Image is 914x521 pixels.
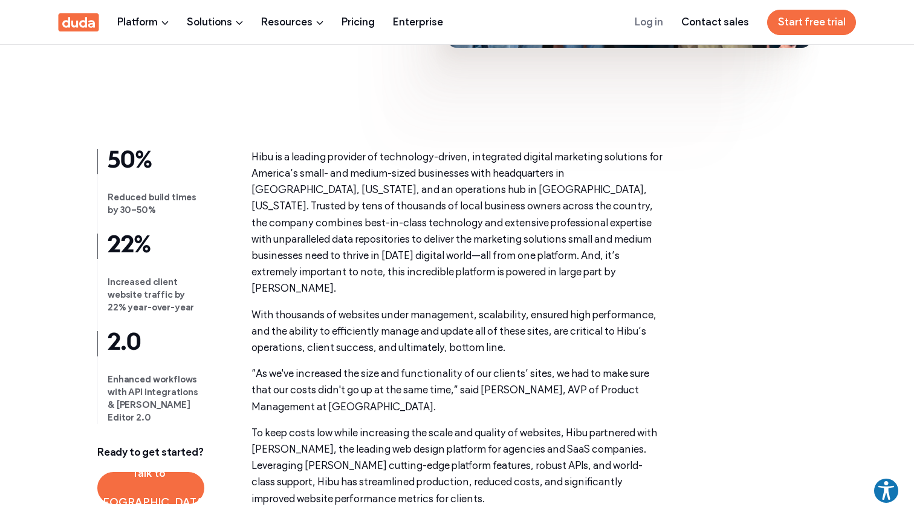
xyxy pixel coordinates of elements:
p: To keep costs low while increasing the scale and quality of websites, Hibu partnered with [PERSON... [251,425,663,507]
div: Ready to get started? [97,445,214,460]
div: 2.0 [97,331,214,356]
div: 50% [97,149,214,174]
p: “As we've increased the size and functionality of our clients’ sites, we had to make sure that ou... [251,365,663,415]
p: Hibu is a leading provider of technology-driven, integrated digital marketing solutions for Ameri... [251,149,663,297]
span: Increased client website traffic by 22% year-over-year [97,259,214,331]
aside: Accessibility Help Desk [873,477,899,506]
p: With thousands of websites under management, scalability, ensured high performance, and the abili... [251,307,663,356]
span: Reduced build times by 30–50% [97,174,214,234]
span: Enhanced workflows with API integrations & [PERSON_NAME] Editor 2.0 [97,356,214,424]
a: Talk to [GEOGRAPHIC_DATA] [97,472,204,504]
button: Explore your accessibility options [873,477,899,504]
div: 22% [97,234,214,259]
a: Start free trial [767,10,856,35]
